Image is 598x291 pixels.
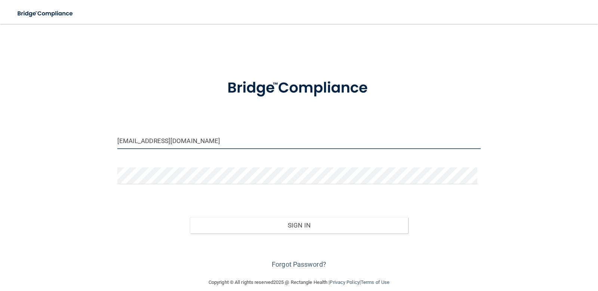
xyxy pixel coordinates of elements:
[212,69,386,108] img: bridge_compliance_login_screen.278c3ca4.svg
[272,260,326,268] a: Forgot Password?
[361,279,389,285] a: Terms of Use
[11,6,80,21] img: bridge_compliance_login_screen.278c3ca4.svg
[190,217,408,233] button: Sign In
[117,132,481,149] input: Email
[330,279,359,285] a: Privacy Policy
